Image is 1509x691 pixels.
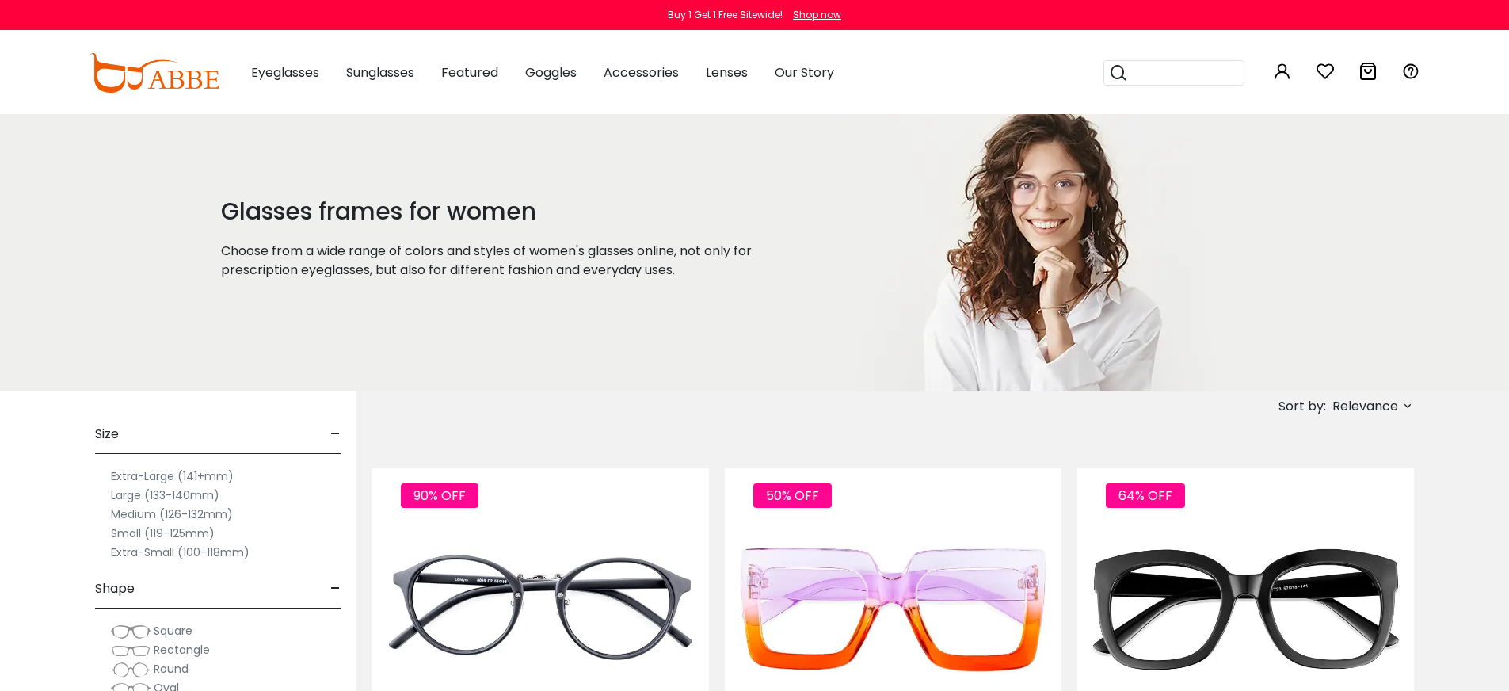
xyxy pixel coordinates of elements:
a: Shop now [785,8,841,21]
label: Large (133-140mm) [111,486,219,505]
p: Choose from a wide range of colors and styles of women's glasses online, not only for prescriptio... [221,242,798,280]
label: Extra-Small (100-118mm) [111,543,250,562]
span: - [330,570,341,608]
div: Shop now [793,8,841,22]
img: Rectangle.png [111,643,151,659]
span: 64% OFF [1106,483,1185,508]
span: Goggles [525,63,577,82]
h1: Glasses frames for women [221,197,798,226]
span: Sort by: [1278,397,1326,415]
label: Medium (126-132mm) [111,505,233,524]
span: Eyeglasses [251,63,319,82]
span: Shape [95,570,135,608]
img: Square.png [111,624,151,639]
span: Relevance [1332,392,1398,421]
img: glasses frames for women [836,114,1239,391]
span: Our Story [775,63,834,82]
div: Buy 1 Get 1 Free Sitewide! [668,8,783,22]
span: Size [95,415,119,453]
span: 90% OFF [401,483,478,508]
span: 50% OFF [753,483,832,508]
span: Accessories [604,63,679,82]
span: Rectangle [154,642,210,658]
span: Round [154,661,189,677]
span: Lenses [706,63,748,82]
img: abbeglasses.com [90,53,219,93]
label: Small (119-125mm) [111,524,215,543]
span: Featured [441,63,498,82]
img: Round.png [111,662,151,678]
span: Square [154,623,192,639]
label: Extra-Large (141+mm) [111,467,234,486]
span: Sunglasses [346,63,414,82]
span: - [330,415,341,453]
